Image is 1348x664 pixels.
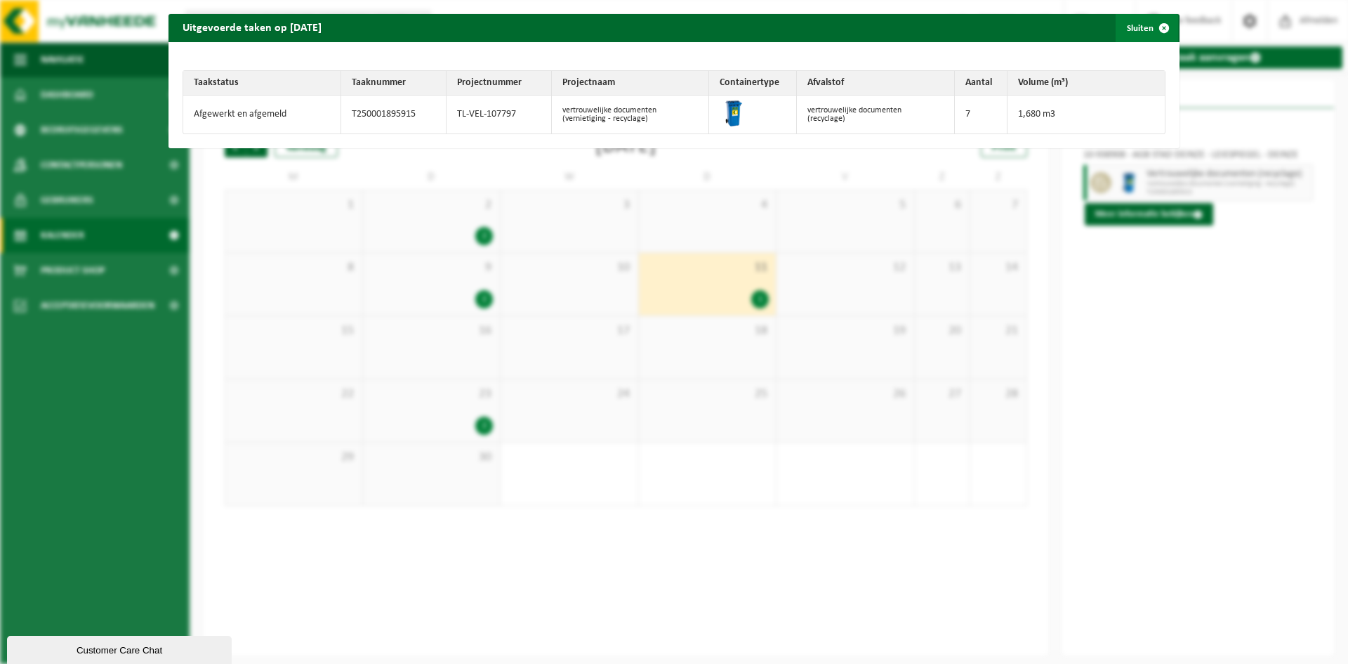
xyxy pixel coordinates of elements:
[341,96,447,134] td: T250001895915
[447,96,552,134] td: TL-VEL-107797
[955,96,1007,134] td: 7
[720,99,748,127] img: WB-0240-HPE-BE-09
[183,71,341,96] th: Taakstatus
[341,71,447,96] th: Taaknummer
[1007,96,1165,134] td: 1,680 m3
[168,14,336,41] h2: Uitgevoerde taken op [DATE]
[183,96,341,134] td: Afgewerkt en afgemeld
[552,71,710,96] th: Projectnaam
[797,96,955,134] td: vertrouwelijke documenten (recyclage)
[447,71,552,96] th: Projectnummer
[709,71,797,96] th: Containertype
[552,96,710,134] td: vertrouwelijke documenten (vernietiging - recyclage)
[7,633,234,664] iframe: chat widget
[797,71,955,96] th: Afvalstof
[955,71,1007,96] th: Aantal
[1007,71,1165,96] th: Volume (m³)
[1116,14,1178,42] button: Sluiten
